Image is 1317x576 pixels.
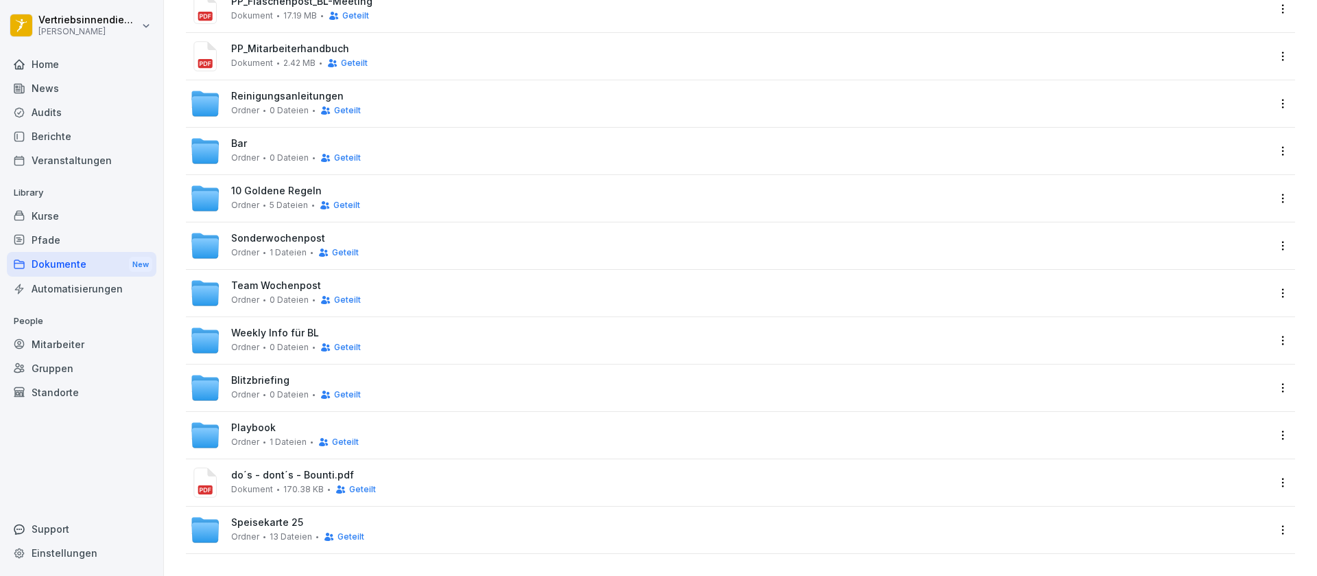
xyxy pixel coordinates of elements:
[186,80,1273,127] a: ReinigungsanleitungenOrdner0 DateienGeteilt
[334,106,361,115] span: Geteilt
[7,52,156,76] a: Home
[270,295,309,305] span: 0 Dateien
[186,128,1273,174] a: BarOrdner0 DateienGeteilt
[334,390,361,400] span: Geteilt
[7,252,156,277] a: DokumenteNew
[231,343,259,352] span: Ordner
[231,43,1269,55] span: PP_Mitarbeiterhandbuch
[7,182,156,204] p: Library
[7,332,156,356] a: Mitarbeiter
[231,138,247,150] span: Bar
[270,532,312,542] span: 13 Dateien
[231,390,259,400] span: Ordner
[334,295,361,305] span: Geteilt
[186,270,1273,316] a: Team WochenpostOrdner0 DateienGeteilt
[7,277,156,301] a: Automatisierungen
[231,153,259,163] span: Ordner
[231,200,259,210] span: Ordner
[231,532,259,542] span: Ordner
[332,437,359,447] span: Geteilt
[334,153,361,163] span: Geteilt
[7,356,156,380] a: Gruppen
[270,437,307,447] span: 1 Dateien
[38,14,139,26] p: Vertriebsinnendienst
[186,365,1273,411] a: BlitzbriefingOrdner0 DateienGeteilt
[7,252,156,277] div: Dokumente
[231,58,273,68] span: Dokument
[186,412,1273,459] a: PlaybookOrdner1 DateienGeteilt
[270,200,308,210] span: 5 Dateien
[231,248,259,257] span: Ordner
[129,257,152,273] div: New
[231,91,344,102] span: Reinigungsanleitungen
[186,222,1273,269] a: SonderwochenpostOrdner1 DateienGeteilt
[186,507,1273,553] a: Speisekarte 25Ordner13 DateienGeteilt
[7,100,156,124] a: Audits
[270,248,307,257] span: 1 Dateien
[231,233,325,244] span: Sonderwochenpost
[186,175,1273,222] a: 10 Goldene RegelnOrdner5 DateienGeteilt
[231,375,289,387] span: Blitzbriefing
[7,204,156,228] a: Kurse
[231,437,259,447] span: Ordner
[7,124,156,148] a: Berichte
[231,295,259,305] span: Ordner
[7,310,156,332] p: People
[231,327,319,339] span: Weekly Info für BL
[231,185,322,197] span: 10 Goldene Regeln
[231,106,259,115] span: Ordner
[231,11,273,21] span: Dokument
[337,532,364,542] span: Geteilt
[231,485,273,494] span: Dokument
[7,380,156,404] a: Standorte
[270,153,309,163] span: 0 Dateien
[231,517,303,529] span: Speisekarte 25
[7,76,156,100] a: News
[270,106,309,115] span: 0 Dateien
[334,343,361,352] span: Geteilt
[7,541,156,565] a: Einstellungen
[7,517,156,541] div: Support
[283,58,316,68] span: 2.42 MB
[333,200,360,210] span: Geteilt
[332,248,359,257] span: Geteilt
[38,27,139,36] p: [PERSON_NAME]
[231,470,1269,481] span: do´s - dont´s - Bounti.pdf
[270,390,309,400] span: 0 Dateien
[283,485,324,494] span: 170.38 KB
[7,148,156,172] a: Veranstaltungen
[342,11,369,21] span: Geteilt
[270,343,309,352] span: 0 Dateien
[231,280,321,292] span: Team Wochenpost
[349,485,376,494] span: Geteilt
[283,11,317,21] span: 17.19 MB
[7,228,156,252] a: Pfade
[186,317,1273,364] a: Weekly Info für BLOrdner0 DateienGeteilt
[231,422,276,434] span: Playbook
[341,58,368,68] span: Geteilt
